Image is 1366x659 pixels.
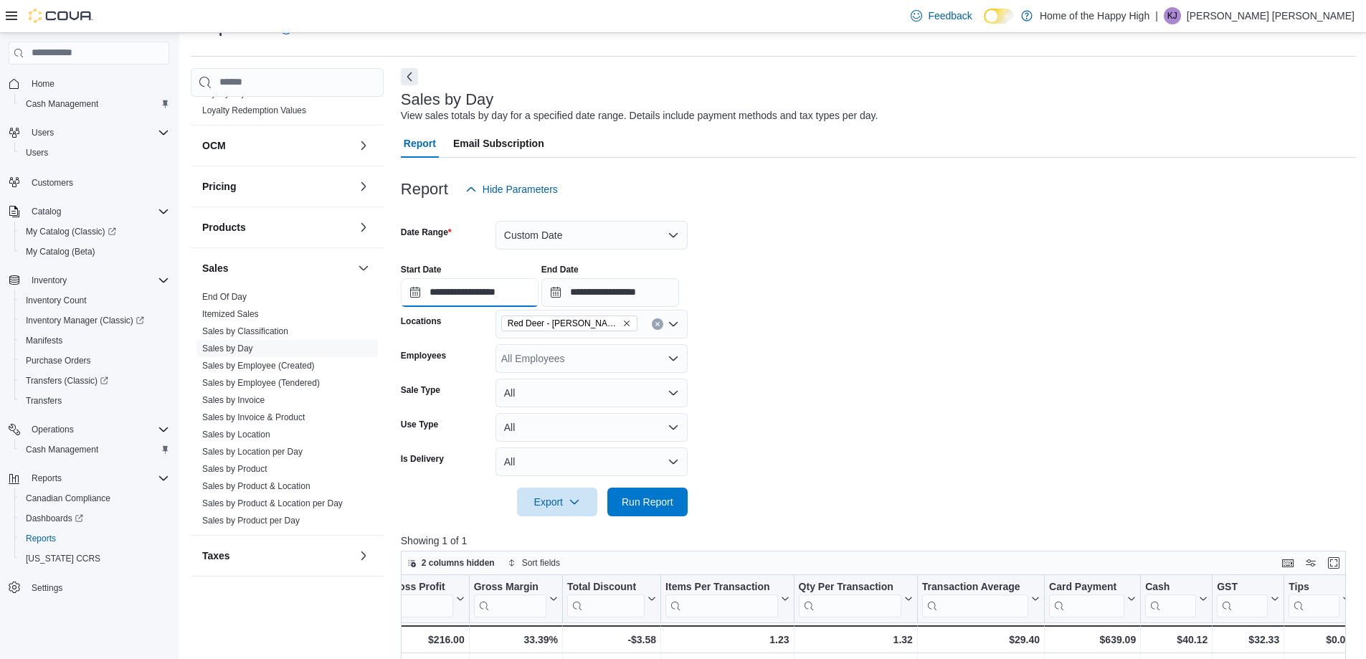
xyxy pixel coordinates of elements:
[202,343,253,354] span: Sales by Day
[26,533,56,544] span: Reports
[401,278,539,307] input: Press the down key to open a popover containing a calendar.
[402,554,501,572] button: 2 columns hidden
[32,177,73,189] span: Customers
[1217,581,1279,617] button: GST
[26,470,67,487] button: Reports
[20,441,169,458] span: Cash Management
[202,308,259,320] span: Itemized Sales
[202,326,288,337] span: Sales by Classification
[404,129,436,158] span: Report
[202,261,352,275] button: Sales
[20,530,62,547] a: Reports
[202,179,236,194] h3: Pricing
[1325,554,1342,572] button: Enter fullscreen
[14,508,175,528] a: Dashboards
[665,581,778,594] div: Items Per Transaction
[1187,7,1355,24] p: [PERSON_NAME] [PERSON_NAME]
[26,513,83,524] span: Dashboards
[473,631,557,648] div: 33.39%
[20,243,169,260] span: My Catalog (Beta)
[3,419,175,440] button: Operations
[1167,7,1177,24] span: KJ
[202,361,315,371] a: Sales by Employee (Created)
[202,412,305,423] span: Sales by Invoice & Product
[517,488,597,516] button: Export
[20,510,89,527] a: Dashboards
[202,446,303,457] span: Sales by Location per Day
[202,463,267,475] span: Sales by Product
[798,581,912,617] button: Qty Per Transaction
[202,179,352,194] button: Pricing
[495,379,688,407] button: All
[26,444,98,455] span: Cash Management
[453,129,544,158] span: Email Subscription
[202,395,265,405] a: Sales by Invoice
[1217,631,1279,648] div: $32.33
[1289,581,1339,594] div: Tips
[20,510,169,527] span: Dashboards
[387,581,453,594] div: Gross Profit
[202,412,305,422] a: Sales by Invoice & Product
[355,260,372,277] button: Sales
[26,98,98,110] span: Cash Management
[1302,554,1319,572] button: Display options
[202,220,352,234] button: Products
[20,490,116,507] a: Canadian Compliance
[622,319,631,328] button: Remove Red Deer - Bower Place - Fire & Flower from selection in this group
[26,203,67,220] button: Catalog
[20,223,169,240] span: My Catalog (Classic)
[922,581,1040,617] button: Transaction Average
[665,581,778,617] div: Items Per Transaction
[202,261,229,275] h3: Sales
[401,227,452,238] label: Date Range
[1289,631,1351,648] div: $0.00
[14,488,175,508] button: Canadian Compliance
[14,331,175,351] button: Manifests
[14,242,175,262] button: My Catalog (Beta)
[26,375,108,387] span: Transfers (Classic)
[460,175,564,204] button: Hide Parameters
[501,316,637,331] span: Red Deer - Bower Place - Fire & Flower
[202,138,352,153] button: OCM
[26,75,169,93] span: Home
[20,372,114,389] a: Transfers (Classic)
[401,453,444,465] label: Is Delivery
[14,143,175,163] button: Users
[20,530,169,547] span: Reports
[355,178,372,195] button: Pricing
[202,377,320,389] span: Sales by Employee (Tendered)
[495,413,688,442] button: All
[1289,581,1351,617] button: Tips
[20,550,169,567] span: Washington CCRS
[202,498,343,509] span: Sales by Product & Location per Day
[202,430,270,440] a: Sales by Location
[483,182,558,196] span: Hide Parameters
[26,75,60,93] a: Home
[401,534,1356,548] p: Showing 1 of 1
[401,384,440,396] label: Sale Type
[401,91,494,108] h3: Sales by Day
[387,631,465,648] div: $216.00
[1289,581,1339,617] div: Tips
[26,295,87,306] span: Inventory Count
[922,631,1040,648] div: $29.40
[1217,581,1268,617] div: GST
[20,144,169,161] span: Users
[1164,7,1181,24] div: Kennedy Jones
[665,631,789,648] div: 1.23
[473,581,546,617] div: Gross Margin
[14,94,175,114] button: Cash Management
[202,360,315,371] span: Sales by Employee (Created)
[29,9,93,23] img: Cova
[355,219,372,236] button: Products
[26,579,169,597] span: Settings
[14,351,175,371] button: Purchase Orders
[26,355,91,366] span: Purchase Orders
[567,581,656,617] button: Total Discount
[14,222,175,242] a: My Catalog (Classic)
[3,577,175,598] button: Settings
[32,424,74,435] span: Operations
[1049,581,1124,594] div: Card Payment
[20,312,150,329] a: Inventory Manager (Classic)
